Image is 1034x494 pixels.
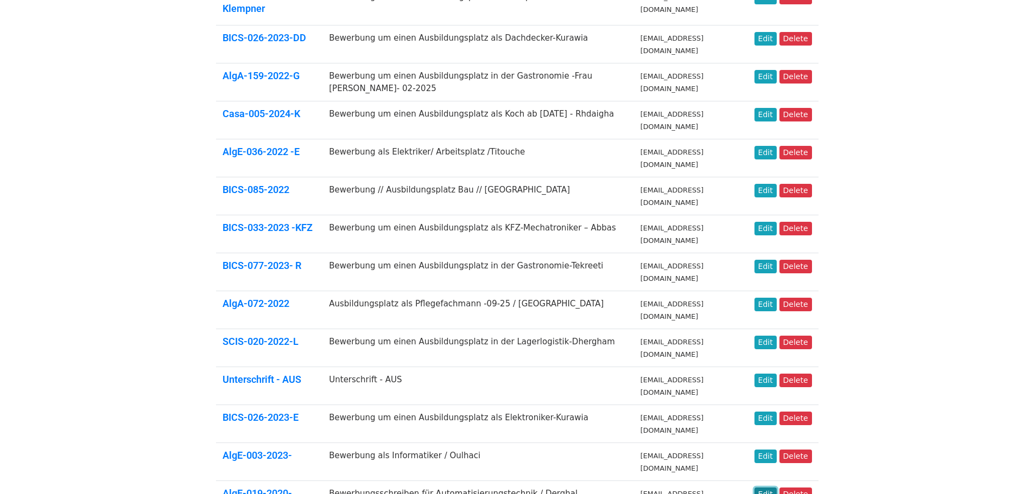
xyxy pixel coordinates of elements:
[640,110,703,131] small: [EMAIL_ADDRESS][DOMAIN_NAME]
[754,412,777,425] a: Edit
[754,450,777,463] a: Edit
[322,405,633,443] td: Bewerbung um einen Ausbildungsplatz als Elektroniker-Kurawia
[754,146,777,159] a: Edit
[223,374,301,385] a: Unterschrift - AUS
[223,146,300,157] a: AlgE-036-2022 -E
[223,222,313,233] a: BICS-033-2023 -KFZ
[754,70,777,84] a: Edit
[322,329,633,367] td: Bewerbung um einen Ausbildungsplatz in der Lagerlogistik-Dhergham
[779,412,812,425] a: Delete
[754,108,777,121] a: Edit
[779,108,812,121] a: Delete
[640,414,703,434] small: [EMAIL_ADDRESS][DOMAIN_NAME]
[980,442,1034,494] iframe: Chat Widget
[754,260,777,273] a: Edit
[322,63,633,101] td: Bewerbung um einen Ausbildungsplatz in der Gastronomie -Frau [PERSON_NAME]- 02-2025
[779,374,812,387] a: Delete
[754,222,777,235] a: Edit
[779,336,812,349] a: Delete
[640,300,703,320] small: [EMAIL_ADDRESS][DOMAIN_NAME]
[223,298,289,309] a: AlgA-072-2022
[223,336,299,347] a: SCIS-020-2022-L
[223,70,300,81] a: AlgA-159-2022-G
[640,376,703,396] small: [EMAIL_ADDRESS][DOMAIN_NAME]
[640,72,703,93] small: [EMAIL_ADDRESS][DOMAIN_NAME]
[980,442,1034,494] div: Chat-Widget
[779,260,812,273] a: Delete
[322,25,633,63] td: Bewerbung um einen Ausbildungsplatz als Dachdecker-Kurawia
[640,34,703,55] small: [EMAIL_ADDRESS][DOMAIN_NAME]
[322,291,633,329] td: Ausbildungsplatz als Pflegefachmann -09-25 / [GEOGRAPHIC_DATA]
[779,32,812,46] a: Delete
[223,184,289,195] a: BICS-085-2022
[779,450,812,463] a: Delete
[640,186,703,207] small: [EMAIL_ADDRESS][DOMAIN_NAME]
[779,298,812,311] a: Delete
[640,338,703,358] small: [EMAIL_ADDRESS][DOMAIN_NAME]
[754,298,777,311] a: Edit
[223,450,292,461] a: AlgE-003-2023-
[223,412,299,423] a: BICS-026-2023-E
[223,260,301,271] a: BICS-077-2023- R
[640,224,703,245] small: [EMAIL_ADDRESS][DOMAIN_NAME]
[754,184,777,197] a: Edit
[322,443,633,481] td: Bewerbung als Informatiker / Oulhaci
[322,177,633,215] td: Bewerbung // Ausbildungsplatz Bau // [GEOGRAPHIC_DATA]
[754,32,777,46] a: Edit
[322,253,633,291] td: Bewerbung um einen Ausbildungsplatz in der Gastronomie-Tekreeti
[640,262,703,283] small: [EMAIL_ADDRESS][DOMAIN_NAME]
[322,215,633,253] td: Bewerbung um einen Ausbildungsplatz als KFZ-Mechatroniker – Abbas
[779,146,812,159] a: Delete
[322,367,633,405] td: Unterschrift - AUS
[640,452,703,472] small: [EMAIL_ADDRESS][DOMAIN_NAME]
[754,336,777,349] a: Edit
[223,108,300,119] a: Casa-005-2024-K
[779,70,812,84] a: Delete
[640,148,703,169] small: [EMAIL_ADDRESS][DOMAIN_NAME]
[779,184,812,197] a: Delete
[223,32,306,43] a: BICS-026-2023-DD
[779,222,812,235] a: Delete
[322,139,633,177] td: Bewerbung als Elektriker/ Arbeitsplatz /Titouche
[754,374,777,387] a: Edit
[322,101,633,139] td: Bewerbung um einen Ausbildungsplatz als Koch ab [DATE] - Rhdaigha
